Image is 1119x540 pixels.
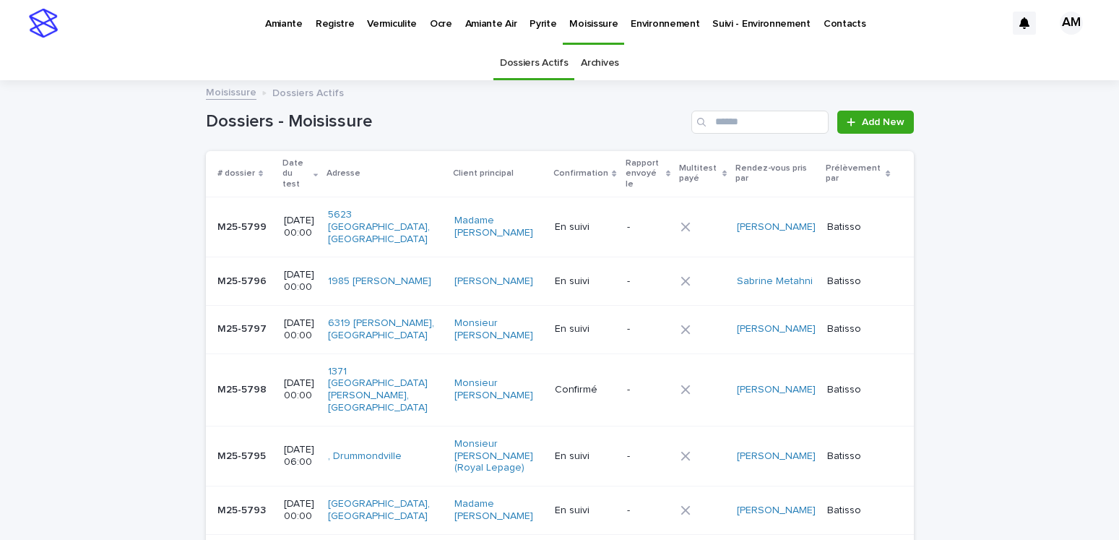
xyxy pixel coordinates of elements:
tr: M25-5799M25-5799 [DATE] 00:005623 [GEOGRAPHIC_DATA], [GEOGRAPHIC_DATA] Madame [PERSON_NAME] En su... [206,197,914,257]
tr: M25-5793M25-5793 [DATE] 00:00[GEOGRAPHIC_DATA], [GEOGRAPHIC_DATA] Madame [PERSON_NAME] En suivi-[... [206,487,914,535]
a: Dossiers Actifs [500,46,568,80]
p: [DATE] 00:00 [284,317,317,342]
p: [DATE] 00:00 [284,269,317,293]
p: En suivi [555,450,615,463]
a: [PERSON_NAME] [737,221,816,233]
p: Rendez-vous pris par [735,160,818,187]
p: Prélèvement par [826,160,882,187]
tr: M25-5796M25-5796 [DATE] 00:001985 [PERSON_NAME] [PERSON_NAME] En suivi-Sabrine Metahni Batisso [206,257,914,306]
p: Batisso [827,505,890,517]
p: En suivi [555,275,615,288]
a: Sabrine Metahni [737,275,813,288]
a: 6319 [PERSON_NAME], [GEOGRAPHIC_DATA] [328,317,443,342]
p: Dossiers Actifs [272,84,344,100]
p: Multitest payé [679,160,719,187]
p: M25-5797 [217,320,269,335]
a: [GEOGRAPHIC_DATA], [GEOGRAPHIC_DATA] [328,498,443,523]
p: [DATE] 00:00 [284,498,317,523]
p: Batisso [827,221,890,233]
a: Monsieur [PERSON_NAME] [454,377,543,402]
a: , Drummondville [328,450,402,463]
p: [DATE] 00:00 [284,215,317,239]
p: - [627,505,669,517]
p: M25-5798 [217,381,269,396]
a: Archives [581,46,619,80]
p: Confirmation [553,166,608,181]
a: [PERSON_NAME] [737,505,816,517]
p: Adresse [327,166,360,181]
a: [PERSON_NAME] [737,450,816,463]
p: En suivi [555,221,615,233]
p: Date du test [282,155,310,192]
h1: Dossiers - Moisissure [206,111,686,132]
p: - [627,450,669,463]
p: [DATE] 06:00 [284,444,317,468]
p: Client principal [453,166,514,181]
p: M25-5799 [217,218,269,233]
p: Batisso [827,323,890,335]
p: Batisso [827,275,890,288]
p: En suivi [555,505,615,517]
p: En suivi [555,323,615,335]
p: Batisso [827,450,890,463]
p: - [627,221,669,233]
a: [PERSON_NAME] [737,323,816,335]
a: 1985 [PERSON_NAME] [328,275,431,288]
p: M25-5795 [217,447,269,463]
p: Batisso [827,384,890,396]
p: - [627,275,669,288]
span: Add New [862,117,904,127]
a: 1371 [GEOGRAPHIC_DATA][PERSON_NAME], [GEOGRAPHIC_DATA] [328,366,443,414]
a: [PERSON_NAME] [737,384,816,396]
p: M25-5796 [217,273,269,288]
p: Confirmé [555,384,615,396]
img: stacker-logo-s-only.png [29,9,58,38]
a: [PERSON_NAME] [454,275,533,288]
div: AM [1060,12,1083,35]
a: Monsieur [PERSON_NAME] (Royal Lepage) [454,438,543,474]
tr: M25-5798M25-5798 [DATE] 00:001371 [GEOGRAPHIC_DATA][PERSON_NAME], [GEOGRAPHIC_DATA] Monsieur [PER... [206,353,914,426]
p: - [627,323,669,335]
p: [DATE] 00:00 [284,377,317,402]
p: Rapport envoyé le [626,155,662,192]
a: Monsieur [PERSON_NAME] [454,317,543,342]
input: Search [691,111,829,134]
p: M25-5793 [217,502,269,517]
tr: M25-5795M25-5795 [DATE] 06:00, Drummondville Monsieur [PERSON_NAME] (Royal Lepage) En suivi-[PERS... [206,426,914,486]
a: Moisissure [206,83,256,100]
p: # dossier [217,166,255,181]
a: Add New [837,111,913,134]
a: Madame [PERSON_NAME] [454,498,543,523]
p: - [627,384,669,396]
a: 5623 [GEOGRAPHIC_DATA], [GEOGRAPHIC_DATA] [328,209,443,245]
a: Madame [PERSON_NAME] [454,215,543,239]
tr: M25-5797M25-5797 [DATE] 00:006319 [PERSON_NAME], [GEOGRAPHIC_DATA] Monsieur [PERSON_NAME] En suiv... [206,305,914,353]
